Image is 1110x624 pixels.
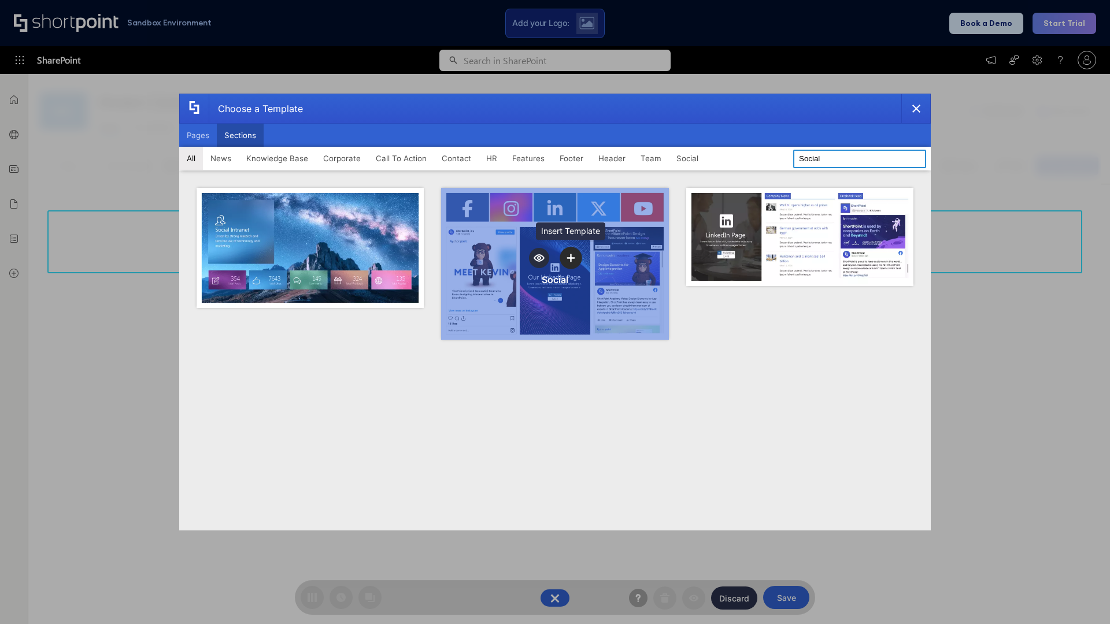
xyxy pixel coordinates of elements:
[479,147,505,170] button: HR
[209,94,303,123] div: Choose a Template
[633,147,669,170] button: Team
[217,124,264,147] button: Sections
[1052,569,1110,624] iframe: Chat Widget
[368,147,434,170] button: Call To Action
[203,147,239,170] button: News
[179,124,217,147] button: Pages
[552,147,591,170] button: Footer
[316,147,368,170] button: Corporate
[542,274,568,285] div: Social
[179,147,203,170] button: All
[505,147,552,170] button: Features
[591,147,633,170] button: Header
[793,150,926,168] input: Search
[669,147,706,170] button: Social
[239,147,316,170] button: Knowledge Base
[179,94,931,530] div: template selector
[434,147,479,170] button: Contact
